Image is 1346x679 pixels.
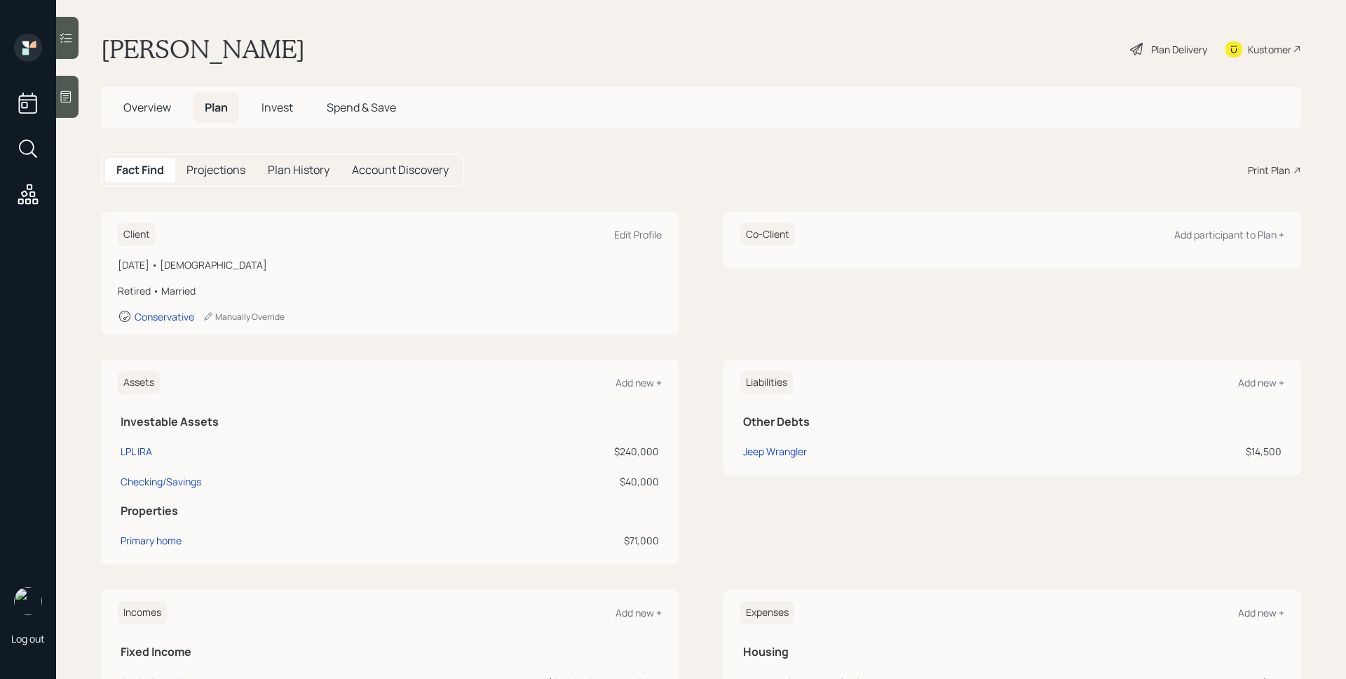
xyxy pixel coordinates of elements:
[205,100,228,115] span: Plan
[118,223,156,246] h6: Client
[740,371,793,394] h6: Liabilities
[327,100,396,115] span: Spend & Save
[1248,163,1290,177] div: Print Plan
[1238,606,1284,619] div: Add new +
[1238,376,1284,389] div: Add new +
[203,311,285,323] div: Manually Override
[118,257,662,272] div: [DATE] • [DEMOGRAPHIC_DATA]
[116,163,164,177] h5: Fact Find
[743,415,1282,429] h5: Other Debts
[11,632,45,645] div: Log out
[1174,228,1284,241] div: Add participant to Plan +
[261,100,293,115] span: Invest
[121,645,659,659] h5: Fixed Income
[616,606,662,619] div: Add new +
[101,34,305,65] h1: [PERSON_NAME]
[118,601,167,624] h6: Incomes
[740,223,795,246] h6: Co-Client
[463,444,659,459] div: $240,000
[121,444,152,459] div: LPL IRA
[268,163,329,177] h5: Plan History
[352,163,449,177] h5: Account Discovery
[123,100,171,115] span: Overview
[118,371,160,394] h6: Assets
[121,415,659,429] h5: Investable Assets
[614,228,662,241] div: Edit Profile
[1248,42,1291,57] div: Kustomer
[121,474,201,489] div: Checking/Savings
[1151,42,1207,57] div: Plan Delivery
[118,283,662,298] div: Retired • Married
[740,601,794,624] h6: Expenses
[743,645,1282,659] h5: Housing
[616,376,662,389] div: Add new +
[463,474,659,489] div: $40,000
[121,504,659,518] h5: Properties
[135,310,194,323] div: Conservative
[743,444,807,459] div: Jeep Wrangler
[186,163,245,177] h5: Projections
[1084,444,1282,459] div: $14,500
[121,533,182,548] div: Primary home
[14,587,42,615] img: james-distasi-headshot.png
[463,533,659,548] div: $71,000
